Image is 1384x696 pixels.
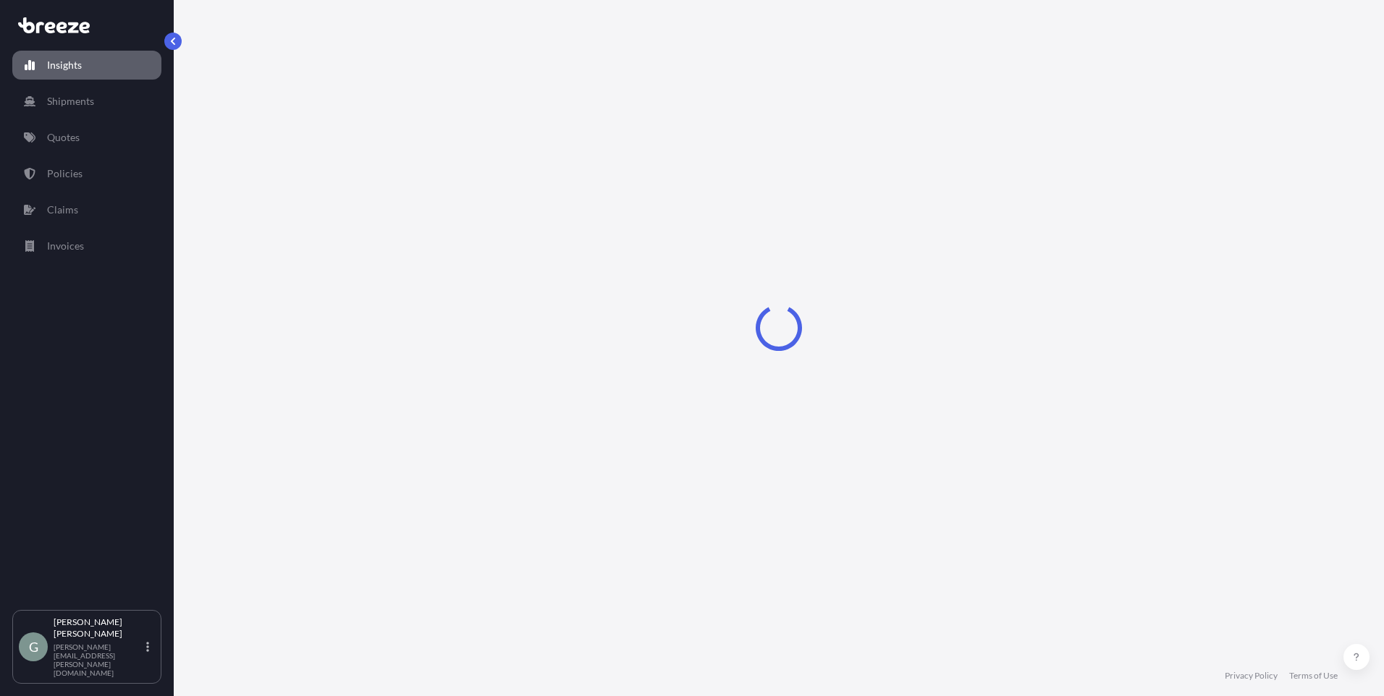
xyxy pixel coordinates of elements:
[12,123,161,152] a: Quotes
[47,130,80,145] p: Quotes
[54,642,143,677] p: [PERSON_NAME][EMAIL_ADDRESS][PERSON_NAME][DOMAIN_NAME]
[54,616,143,640] p: [PERSON_NAME] [PERSON_NAME]
[12,51,161,80] a: Insights
[47,166,83,181] p: Policies
[47,94,94,109] p: Shipments
[12,87,161,116] a: Shipments
[1225,670,1278,682] a: Privacy Policy
[12,159,161,188] a: Policies
[47,239,84,253] p: Invoices
[47,203,78,217] p: Claims
[12,195,161,224] a: Claims
[47,58,82,72] p: Insights
[1289,670,1338,682] a: Terms of Use
[12,232,161,260] a: Invoices
[29,640,38,654] span: G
